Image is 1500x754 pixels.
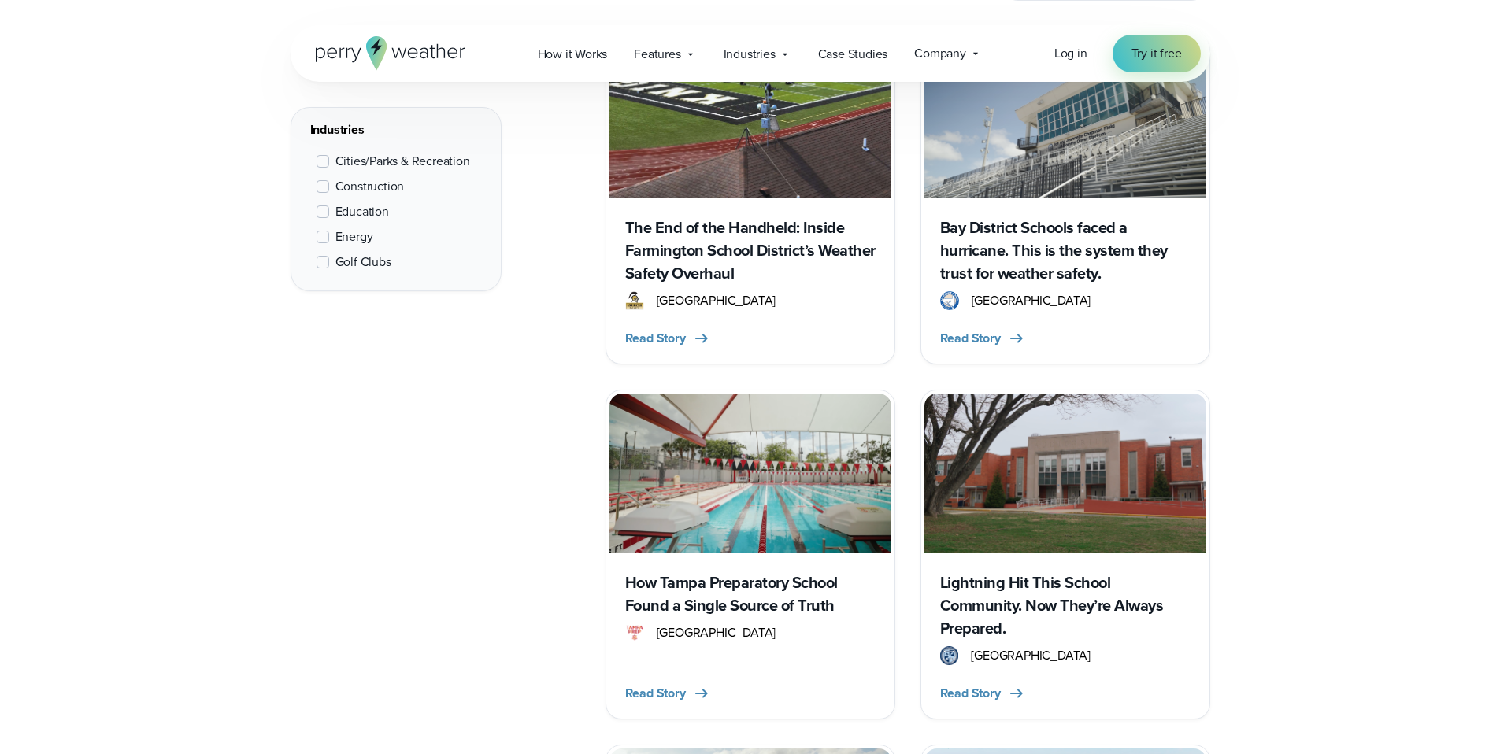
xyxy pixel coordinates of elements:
span: Industries [724,45,776,64]
span: Energy [335,227,373,246]
a: Case Studies [805,38,902,70]
div: Industries [310,120,482,139]
a: Log in [1054,44,1087,63]
img: Farmington R7 [625,291,644,310]
span: Log in [1054,44,1087,62]
a: Bay District Schools faced a hurricane. This is the system they trust for weather safety. Bay Dis... [920,35,1210,364]
button: Read Story [625,684,711,703]
span: Read Story [625,329,686,348]
span: Features [634,45,680,64]
h3: Lightning Hit This School Community. Now They’re Always Prepared. [940,571,1191,640]
span: [GEOGRAPHIC_DATA] [657,623,776,642]
h3: Bay District Schools faced a hurricane. This is the system they trust for weather safety. [940,216,1191,285]
h3: The End of the Handheld: Inside Farmington School District’s Weather Safety Overhaul [625,216,876,285]
a: How it Works [524,38,621,70]
span: [GEOGRAPHIC_DATA] [971,646,1091,665]
span: Read Story [940,329,1001,348]
span: Case Studies [818,45,888,64]
span: Company [914,44,966,63]
button: Read Story [940,684,1026,703]
img: Perry Weather monitoring [609,39,891,198]
span: [GEOGRAPHIC_DATA] [657,291,776,310]
span: Try it free [1131,44,1182,63]
span: How it Works [538,45,608,64]
img: Bay District Schools Logo [940,291,959,310]
span: Read Story [940,684,1001,703]
img: West Orange High School [924,394,1206,552]
span: Cities/Parks & Recreation [335,152,470,171]
img: West Orange High School [940,646,959,665]
button: Read Story [940,329,1026,348]
a: West Orange High School Lightning Hit This School Community. Now They’re Always Prepared. West Or... [920,390,1210,719]
a: Try it free [1113,35,1201,72]
a: Tampa preparatory school How Tampa Preparatory School Found a Single Source of Truth Tampa Prep l... [606,390,895,719]
img: Tampa Prep logo [625,623,644,642]
span: [GEOGRAPHIC_DATA] [972,291,1091,310]
span: Read Story [625,684,686,703]
span: Golf Clubs [335,253,391,272]
h3: How Tampa Preparatory School Found a Single Source of Truth [625,571,876,617]
span: Construction [335,177,405,196]
a: Perry Weather monitoring The End of the Handheld: Inside Farmington School District’s Weather Saf... [606,35,895,364]
button: Read Story [625,329,711,348]
img: Tampa preparatory school [609,394,891,552]
span: Education [335,202,389,221]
